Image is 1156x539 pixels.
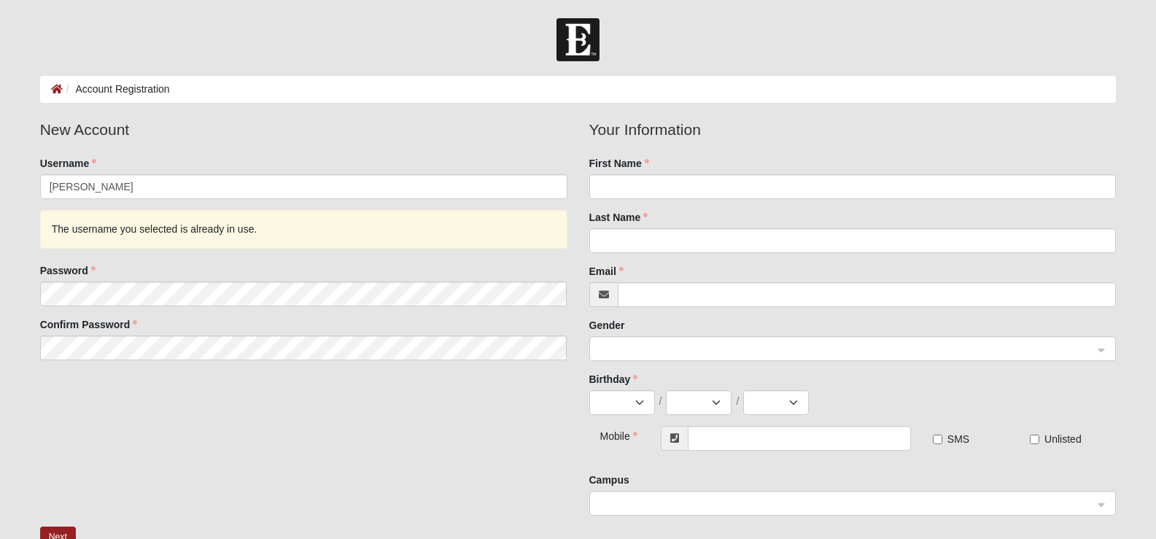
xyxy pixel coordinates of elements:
[589,372,638,387] label: Birthday
[1030,435,1039,444] input: Unlisted
[589,118,1117,141] legend: Your Information
[589,264,624,279] label: Email
[947,433,969,445] span: SMS
[589,473,629,487] label: Campus
[589,318,625,333] label: Gender
[40,156,97,171] label: Username
[63,82,170,97] li: Account Registration
[659,394,662,408] span: /
[1044,433,1082,445] span: Unlisted
[933,435,942,444] input: SMS
[736,394,739,408] span: /
[556,18,600,61] img: Church of Eleven22 Logo
[589,156,649,171] label: First Name
[40,210,567,249] div: The username you selected is already in use.
[589,426,633,443] div: Mobile
[40,317,138,332] label: Confirm Password
[40,263,96,278] label: Password
[40,118,567,141] legend: New Account
[589,210,648,225] label: Last Name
